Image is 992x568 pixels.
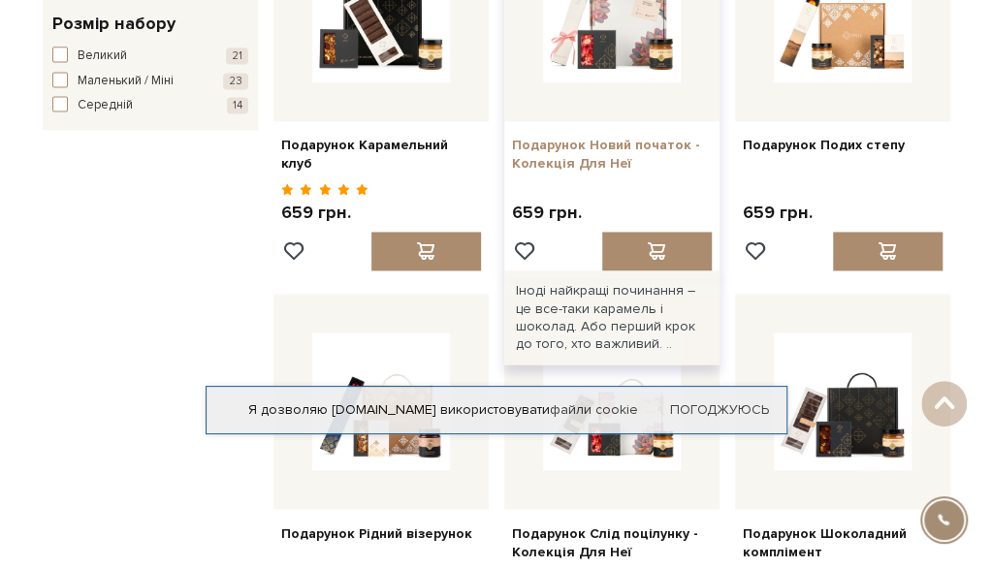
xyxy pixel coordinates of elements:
[281,137,481,172] a: Подарунок Карамельний клуб
[504,270,720,364] div: Іноді найкращі починання – це все-таки карамель і шоколад. Або перший крок до того, хто важливий. ..
[743,524,943,559] a: Подарунок Шоколадний комплімент
[52,72,248,91] button: Маленький / Міні 23
[52,96,248,115] button: Середній 14
[223,73,248,89] span: 23
[550,401,638,418] a: файли cookie
[512,202,582,224] p: 659 грн.
[78,47,127,66] span: Великий
[226,47,248,64] span: 21
[281,524,481,542] a: Подарунок Рідний візерунок
[743,202,813,224] p: 659 грн.
[512,524,712,559] a: Подарунок Слід поцілунку - Колекція Для Неї
[52,11,176,37] span: Розмір набору
[227,97,248,113] span: 14
[743,137,943,154] a: Подарунок Подих степу
[512,137,712,172] a: Подарунок Новий початок - Колекція Для Неї
[670,401,769,419] a: Погоджуюсь
[281,202,369,224] p: 659 грн.
[78,72,174,91] span: Маленький / Міні
[207,401,786,419] div: Я дозволяю [DOMAIN_NAME] використовувати
[52,47,248,66] button: Великий 21
[78,96,133,115] span: Середній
